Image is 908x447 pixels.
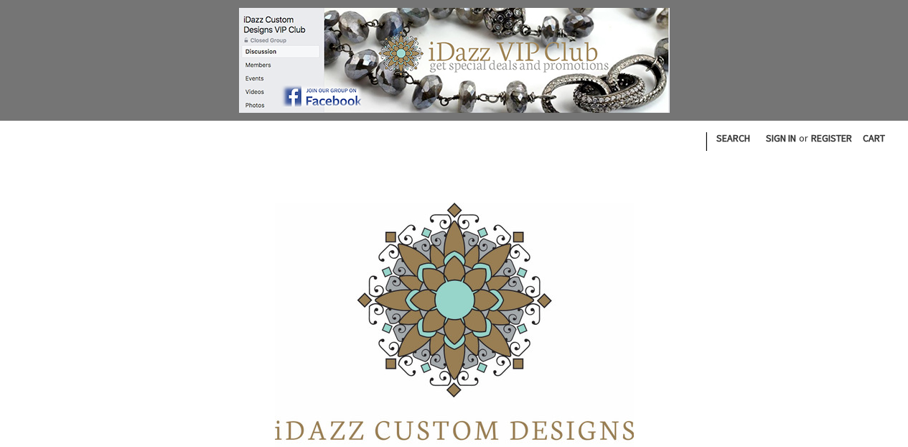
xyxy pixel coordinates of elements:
[708,121,758,156] a: Search
[863,132,885,144] span: Cart
[758,121,804,156] a: Sign in
[855,121,893,156] a: Cart
[803,121,860,156] a: Register
[24,8,885,113] a: Join the group!
[703,126,708,154] li: |
[797,131,810,146] span: or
